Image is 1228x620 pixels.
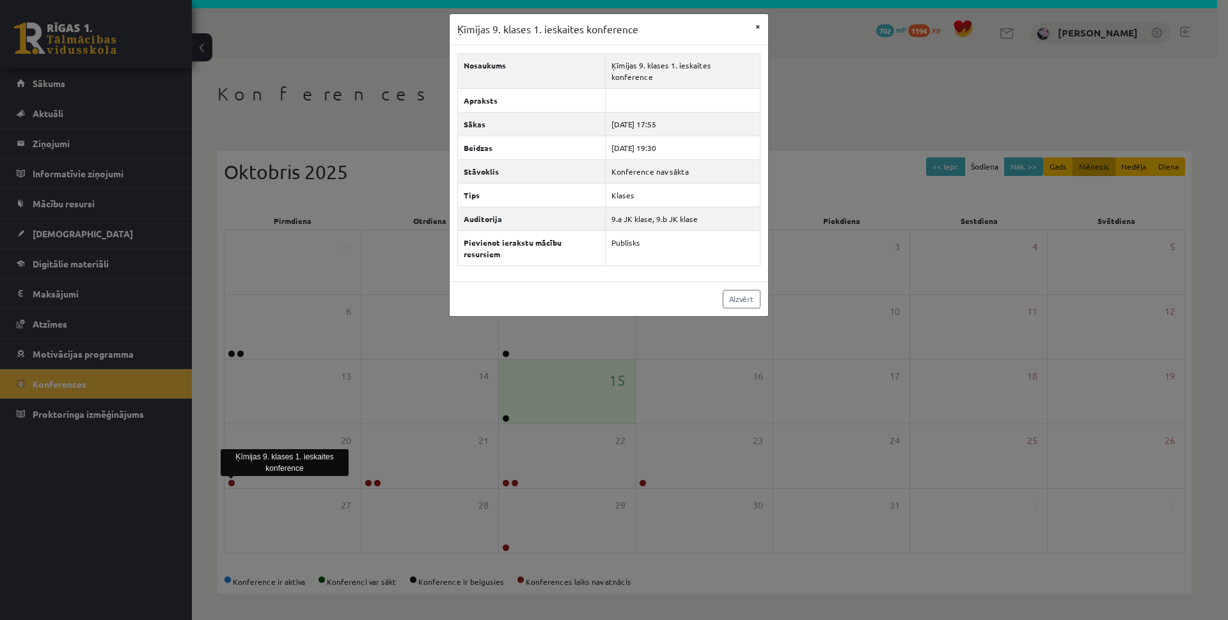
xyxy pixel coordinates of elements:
[457,183,605,207] th: Tips
[723,290,760,308] a: Aizvērt
[605,112,760,136] td: [DATE] 17:55
[457,53,605,88] th: Nosaukums
[457,230,605,266] th: Pievienot ierakstu mācību resursiem
[457,112,605,136] th: Sākas
[457,136,605,159] th: Beidzas
[221,449,349,476] div: Ķīmijas 9. klases 1. ieskaites konference
[457,88,605,112] th: Apraksts
[605,136,760,159] td: [DATE] 19:30
[457,207,605,230] th: Auditorija
[605,207,760,230] td: 9.a JK klase, 9.b JK klase
[605,159,760,183] td: Konference nav sākta
[605,183,760,207] td: Klases
[748,14,768,38] button: ×
[605,230,760,266] td: Publisks
[605,53,760,88] td: Ķīmijas 9. klases 1. ieskaites konference
[457,22,638,37] h3: Ķīmijas 9. klases 1. ieskaites konference
[457,159,605,183] th: Stāvoklis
